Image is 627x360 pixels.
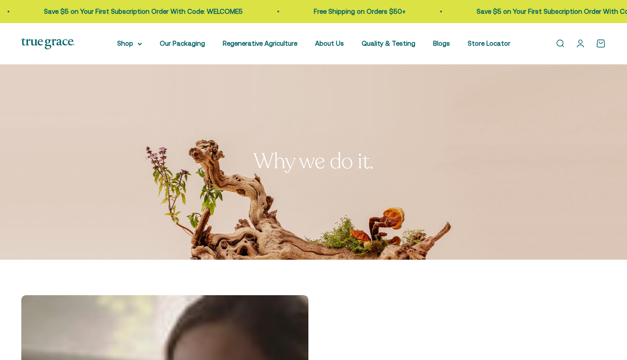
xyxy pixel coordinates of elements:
a: Free Shipping on Orders $50+ [313,8,405,15]
p: Save $5 on Your First Subscription Order With Code: WELCOME5 [43,6,242,17]
a: Our Packaging [160,40,205,47]
a: Store Locator [468,40,510,47]
summary: Shop [117,38,142,49]
a: About Us [315,40,344,47]
split-lines: Why we do it. [253,147,374,176]
a: Regenerative Agriculture [223,40,297,47]
a: Blogs [433,40,450,47]
a: Quality & Testing [362,40,415,47]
